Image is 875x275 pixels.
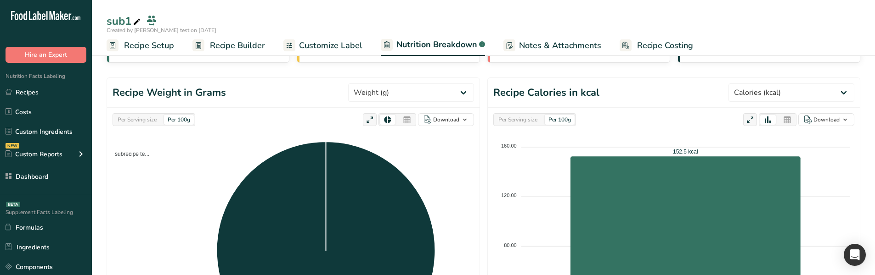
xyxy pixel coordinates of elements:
[637,39,693,52] span: Recipe Costing
[299,39,362,52] span: Customize Label
[164,115,194,125] div: Per 100g
[844,244,866,266] div: Open Intercom Messenger
[210,39,265,52] span: Recipe Builder
[124,39,174,52] span: Recipe Setup
[501,192,517,198] tspan: 120.00
[107,27,216,34] span: Created by [PERSON_NAME] test on [DATE]
[813,115,840,124] div: Download
[519,39,601,52] span: Notes & Attachments
[108,151,149,157] span: subrecipe te...
[798,113,854,126] button: Download
[6,149,62,159] div: Custom Reports
[418,113,474,126] button: Download
[114,115,160,125] div: Per Serving size
[6,202,20,207] div: BETA
[6,47,86,63] button: Hire an Expert
[504,242,517,248] tspan: 80.00
[6,143,19,148] div: NEW
[192,35,265,56] a: Recipe Builder
[493,85,599,100] h1: Recipe Calories in kcal
[433,115,459,124] div: Download
[620,35,693,56] a: Recipe Costing
[283,35,362,56] a: Customize Label
[545,115,575,125] div: Per 100g
[503,35,601,56] a: Notes & Attachments
[113,85,226,100] h1: Recipe Weight in Grams
[495,115,541,125] div: Per Serving size
[381,34,485,56] a: Nutrition Breakdown
[107,13,142,29] div: sub1
[501,143,517,148] tspan: 160.00
[396,38,477,51] span: Nutrition Breakdown
[107,35,174,56] a: Recipe Setup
